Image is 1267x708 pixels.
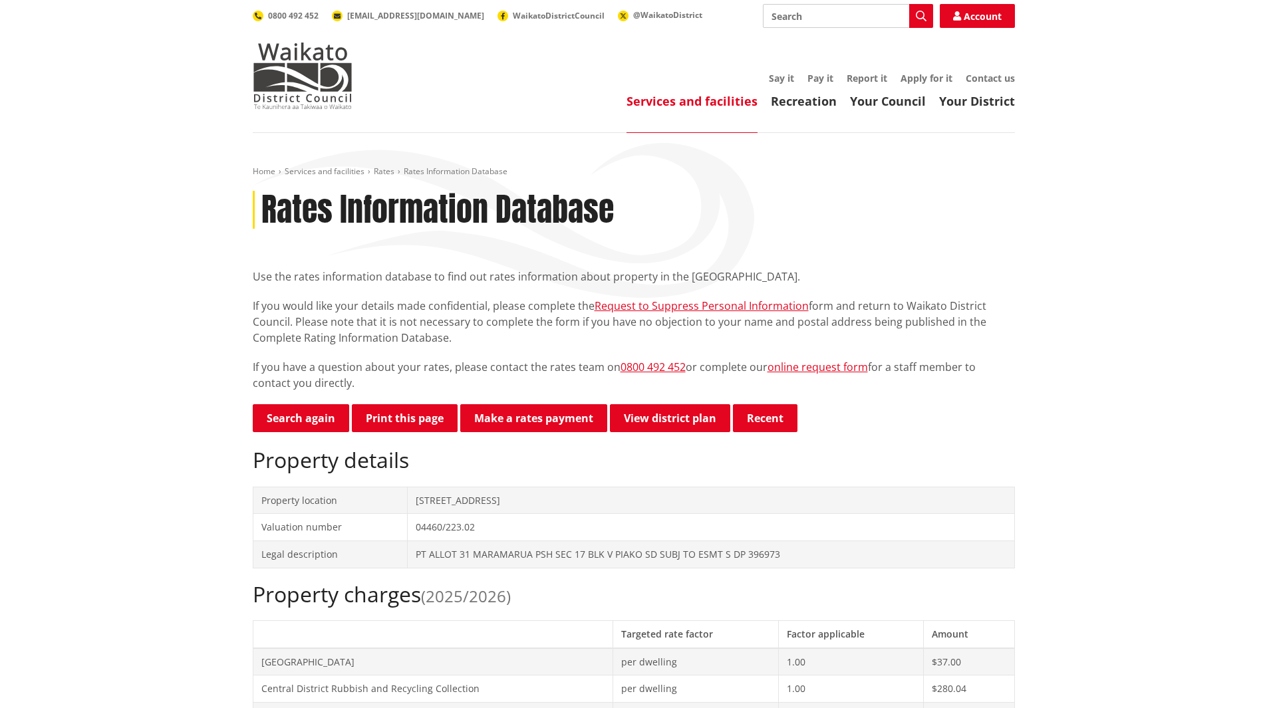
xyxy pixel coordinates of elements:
[513,10,605,21] span: WaikatoDistrictCouncil
[779,620,924,648] th: Factor applicable
[253,447,1015,473] h2: Property details
[253,166,1015,177] nav: breadcrumb
[460,404,607,432] a: Make a rates payment
[404,166,507,177] span: Rates Information Database
[966,72,1015,84] a: Contact us
[253,404,349,432] a: Search again
[733,404,797,432] button: Recent
[618,9,702,21] a: @WaikatoDistrict
[763,4,933,28] input: Search input
[779,648,924,675] td: 1.00
[610,404,730,432] a: View district plan
[901,72,952,84] a: Apply for it
[940,4,1015,28] a: Account
[771,93,837,109] a: Recreation
[769,72,794,84] a: Say it
[613,648,779,675] td: per dwelling
[285,166,364,177] a: Services and facilities
[768,360,868,374] a: online request form
[253,269,1015,285] p: Use the rates information database to find out rates information about property in the [GEOGRAPHI...
[924,620,1014,648] th: Amount
[347,10,484,21] span: [EMAIL_ADDRESS][DOMAIN_NAME]
[847,72,887,84] a: Report it
[807,72,833,84] a: Pay it
[627,93,758,109] a: Services and facilities
[421,585,511,607] span: (2025/2026)
[633,9,702,21] span: @WaikatoDistrict
[924,675,1014,703] td: $280.04
[595,298,809,313] a: Request to Suppress Personal Information
[253,359,1015,391] p: If you have a question about your rates, please contact the rates team on or complete our for a s...
[253,298,1015,346] p: If you would like your details made confidential, please complete the form and return to Waikato ...
[253,43,352,109] img: Waikato District Council - Te Kaunihera aa Takiwaa o Waikato
[497,10,605,21] a: WaikatoDistrictCouncil
[268,10,319,21] span: 0800 492 452
[352,404,458,432] button: Print this page
[253,540,408,568] td: Legal description
[253,166,275,177] a: Home
[253,648,613,675] td: [GEOGRAPHIC_DATA]
[374,166,394,177] a: Rates
[850,93,926,109] a: Your Council
[779,675,924,703] td: 1.00
[924,648,1014,675] td: $37.00
[332,10,484,21] a: [EMAIL_ADDRESS][DOMAIN_NAME]
[253,10,319,21] a: 0800 492 452
[408,540,1015,568] td: PT ALLOT 31 MARAMARUA PSH SEC 17 BLK V PIAKO SD SUBJ TO ESMT S DP 396973
[253,514,408,541] td: Valuation number
[408,514,1015,541] td: 04460/223.02
[408,487,1015,514] td: [STREET_ADDRESS]
[621,360,686,374] a: 0800 492 452
[253,487,408,514] td: Property location
[613,675,779,703] td: per dwelling
[253,582,1015,607] h2: Property charges
[939,93,1015,109] a: Your District
[253,675,613,703] td: Central District Rubbish and Recycling Collection
[261,191,614,229] h1: Rates Information Database
[613,620,779,648] th: Targeted rate factor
